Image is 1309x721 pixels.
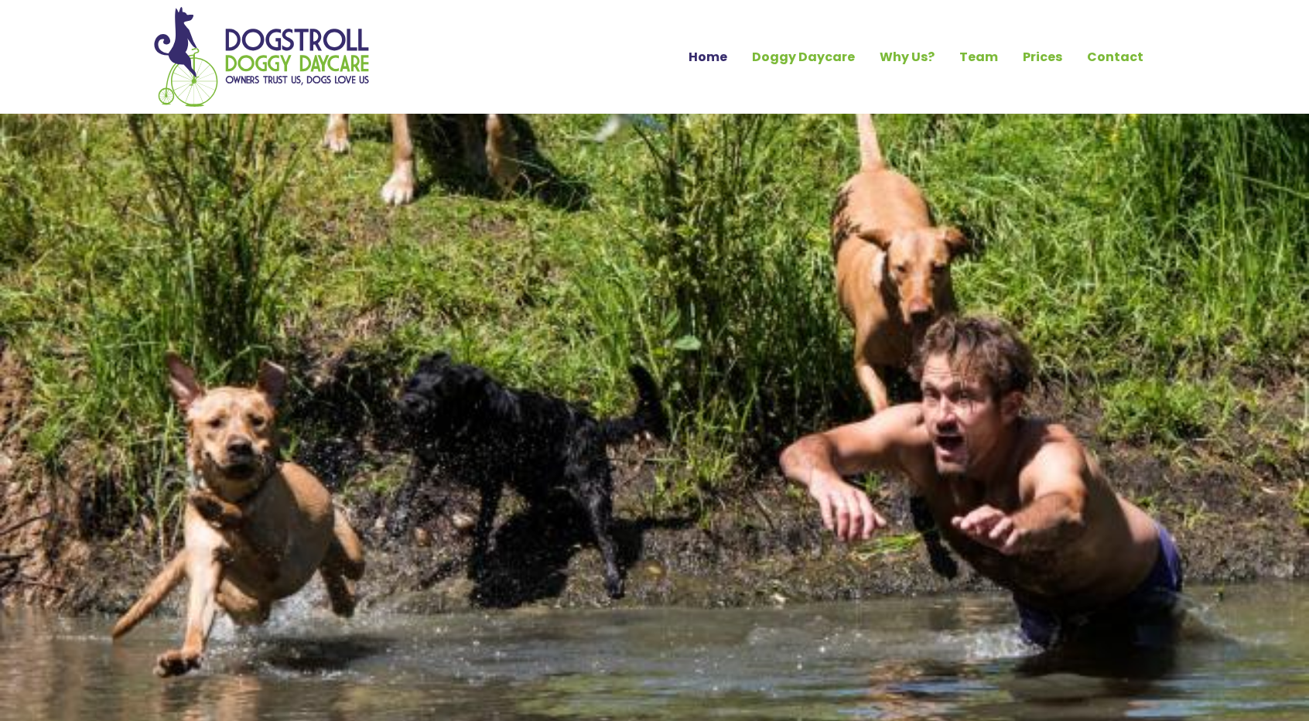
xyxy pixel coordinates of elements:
a: Home [676,44,740,70]
a: Contact [1075,44,1156,70]
a: Team [947,44,1010,70]
a: Doggy Daycare [740,44,867,70]
a: Why Us? [867,44,947,70]
a: Prices [1010,44,1075,70]
img: Home [153,6,370,108]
